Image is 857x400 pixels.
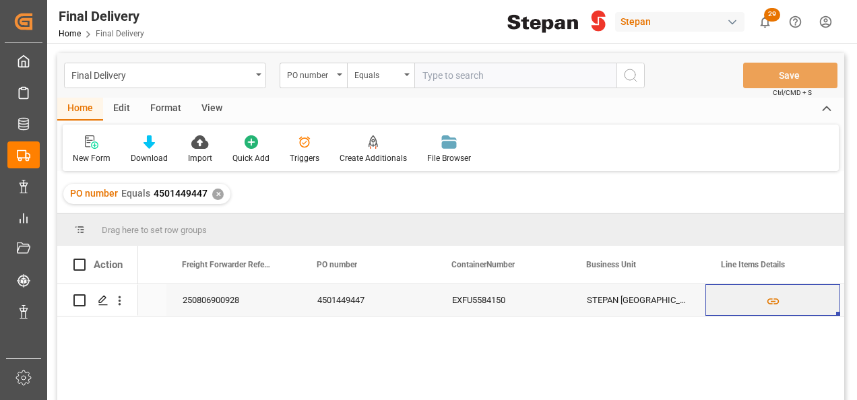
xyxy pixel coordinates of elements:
button: Stepan [615,9,750,34]
span: Drag here to set row groups [102,225,207,235]
img: Stepan_Company_logo.svg.png_1713531530.png [507,10,606,34]
div: STEPAN [GEOGRAPHIC_DATA] - [PERSON_NAME] [571,284,705,316]
div: EXFU5584150 [436,284,571,316]
button: Help Center [780,7,811,37]
div: Final Delivery [59,6,144,26]
div: Stepan [615,12,744,32]
div: Action [94,259,123,271]
span: Equals [121,188,150,199]
div: Final Delivery [71,66,251,83]
div: Equals [354,66,400,81]
div: ✕ [212,189,224,200]
span: 29 [764,8,780,22]
button: open menu [347,63,414,88]
div: PO number [287,66,333,81]
div: 250806900928 [166,284,301,316]
div: View [191,98,232,121]
span: Line Items Details [721,260,785,269]
div: 4501449447 [301,284,436,316]
span: PO number [317,260,357,269]
button: search button [616,63,645,88]
div: File Browser [427,152,471,164]
div: Import [188,152,212,164]
a: Home [59,29,81,38]
button: open menu [280,63,347,88]
div: Edit [103,98,140,121]
span: ContainerNumber [451,260,515,269]
div: New Form [73,152,110,164]
button: show 29 new notifications [750,7,780,37]
input: Type to search [414,63,616,88]
div: Create Additionals [340,152,407,164]
div: Download [131,152,168,164]
span: Ctrl/CMD + S [773,88,812,98]
span: 4501449447 [154,188,208,199]
button: Save [743,63,837,88]
span: PO number [70,188,118,199]
span: Freight Forwarder Reference [182,260,272,269]
div: Press SPACE to select this row. [57,284,138,316]
div: Home [57,98,103,121]
div: Format [140,98,191,121]
div: Triggers [290,152,319,164]
div: Quick Add [232,152,269,164]
span: Business Unit [586,260,636,269]
button: open menu [64,63,266,88]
